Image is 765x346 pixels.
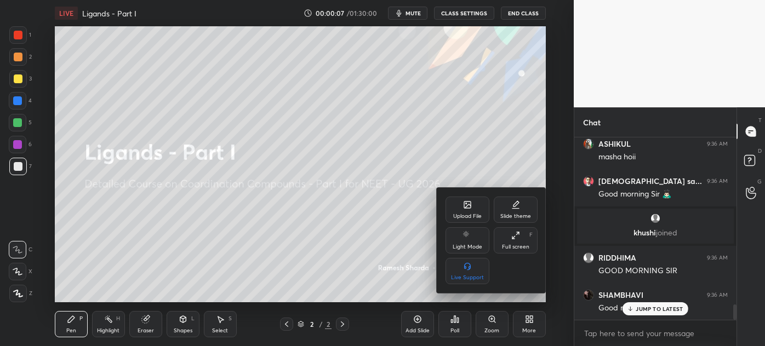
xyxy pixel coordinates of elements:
[502,244,529,250] div: Full screen
[451,275,484,280] div: Live Support
[500,214,531,219] div: Slide theme
[453,244,482,250] div: Light Mode
[453,214,482,219] div: Upload File
[529,232,533,238] div: F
